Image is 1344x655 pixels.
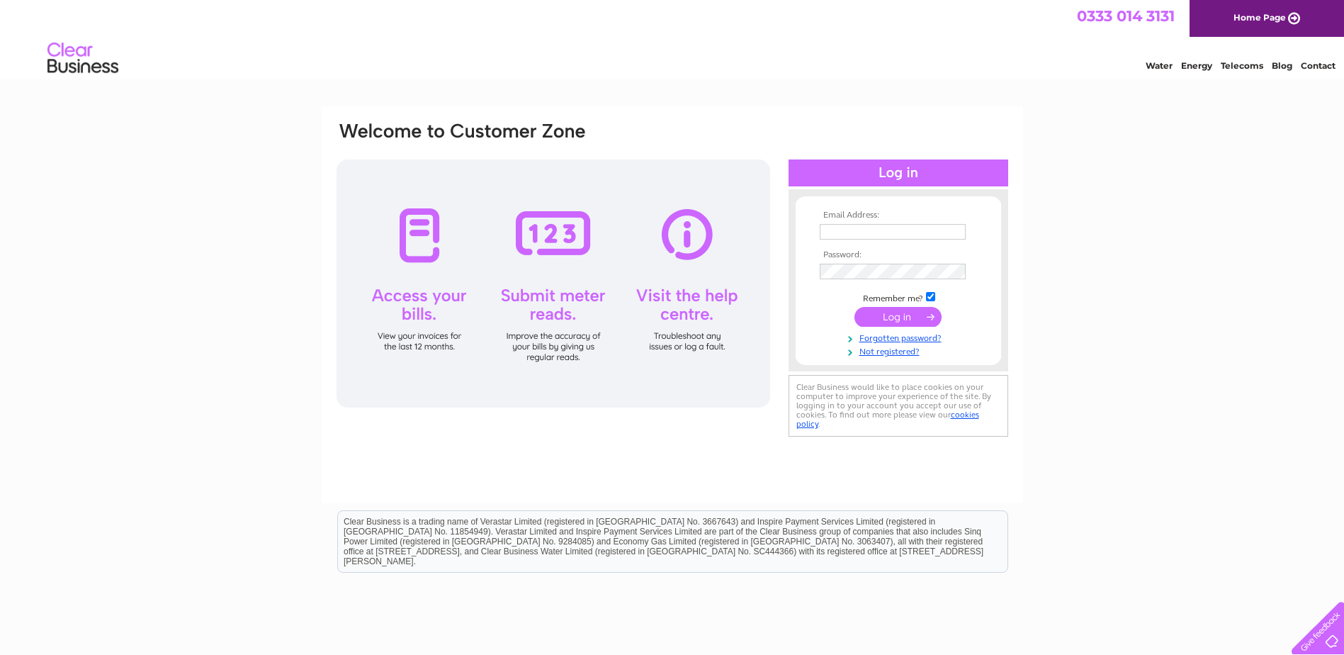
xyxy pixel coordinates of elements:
a: Water [1146,60,1173,71]
img: logo.png [47,37,119,80]
a: Forgotten password? [820,330,981,344]
div: Clear Business is a trading name of Verastar Limited (registered in [GEOGRAPHIC_DATA] No. 3667643... [338,8,1007,69]
a: Not registered? [820,344,981,357]
th: Password: [816,250,981,260]
th: Email Address: [816,211,981,220]
a: Blog [1272,60,1292,71]
input: Submit [854,307,942,327]
td: Remember me? [816,290,981,304]
a: Telecoms [1221,60,1263,71]
div: Clear Business would like to place cookies on your computer to improve your experience of the sit... [789,375,1008,437]
a: 0333 014 3131 [1077,7,1175,25]
a: Contact [1301,60,1335,71]
a: Energy [1181,60,1212,71]
a: cookies policy [796,410,979,429]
